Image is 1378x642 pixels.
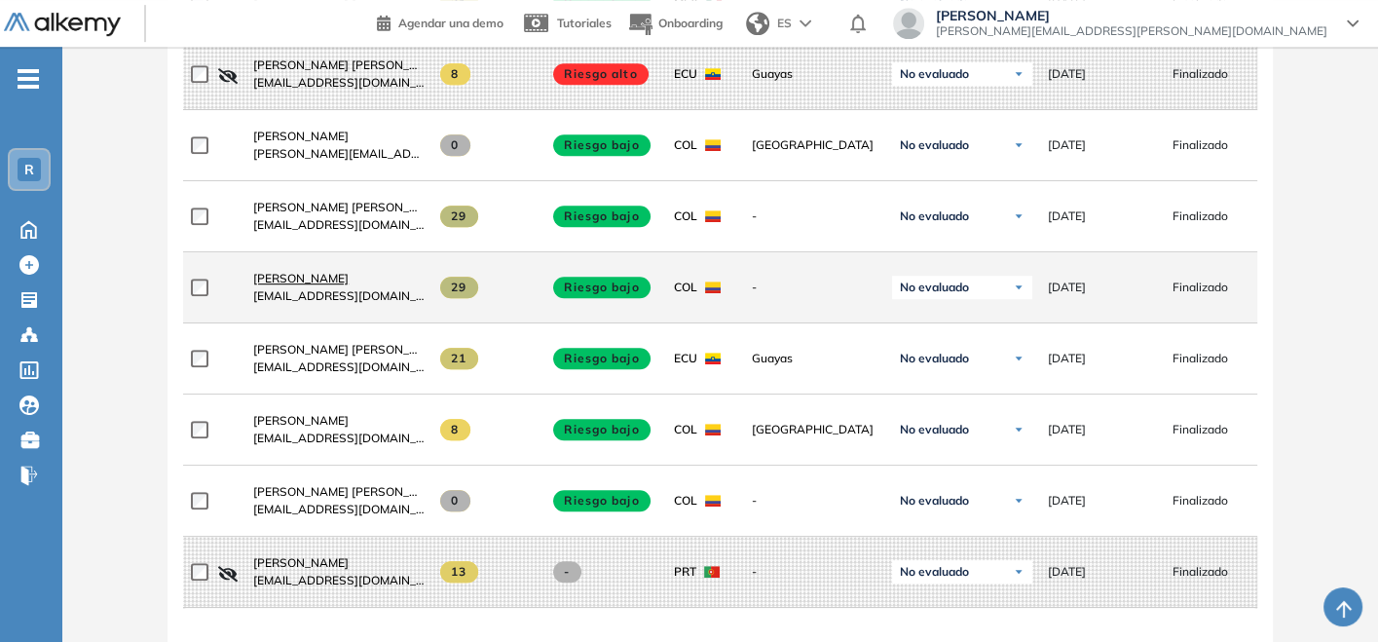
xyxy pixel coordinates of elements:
a: [PERSON_NAME] [253,554,425,572]
span: R [24,162,34,177]
span: 8 [440,419,470,440]
span: 0 [440,134,470,156]
span: No evaluado [900,422,969,437]
span: No evaluado [900,280,969,295]
a: [PERSON_NAME] [253,128,425,145]
span: [EMAIL_ADDRESS][DOMAIN_NAME] [253,359,425,376]
a: Agendar una demo [377,10,503,33]
span: Finalizado [1173,65,1228,83]
img: Ícono de flecha [1013,353,1024,364]
span: [EMAIL_ADDRESS][DOMAIN_NAME] [253,287,425,305]
span: [DATE] [1048,208,1086,225]
span: [PERSON_NAME] [PERSON_NAME] [253,342,447,357]
span: Finalizado [1173,350,1228,367]
span: 13 [440,561,478,583]
span: [PERSON_NAME] [253,129,349,143]
span: No evaluado [900,66,969,82]
span: Riesgo bajo [553,490,651,511]
span: [PERSON_NAME] [253,413,349,428]
img: COL [705,424,721,435]
span: Finalizado [1173,492,1228,510]
span: Riesgo bajo [553,419,651,440]
img: Ícono de flecha [1013,139,1024,151]
span: Finalizado [1173,563,1228,581]
img: ECU [705,68,721,80]
span: [GEOGRAPHIC_DATA] [752,136,876,154]
a: [PERSON_NAME] [253,412,425,430]
span: Finalizado [1173,136,1228,154]
span: [DATE] [1048,563,1086,581]
img: Ícono de flecha [1013,424,1024,435]
span: COL [674,421,697,438]
span: COL [674,208,697,225]
span: 0 [440,490,470,511]
span: [PERSON_NAME] [PERSON_NAME] [253,57,447,72]
iframe: Chat Widget [1281,548,1378,642]
span: No evaluado [900,351,969,366]
span: [EMAIL_ADDRESS][DOMAIN_NAME] [253,74,425,92]
img: COL [705,495,721,507]
span: Agendar una demo [398,16,503,30]
span: [DATE] [1048,65,1086,83]
i: - [18,77,39,81]
span: Onboarding [658,16,723,30]
span: - [752,563,876,581]
img: ECU [705,353,721,364]
span: 29 [440,206,478,227]
img: Ícono de flecha [1013,68,1024,80]
span: Riesgo bajo [553,348,651,369]
span: [PERSON_NAME][EMAIL_ADDRESS][PERSON_NAME][DOMAIN_NAME] [253,145,425,163]
span: [GEOGRAPHIC_DATA] [752,421,876,438]
img: PRT [704,566,720,578]
span: Finalizado [1173,208,1228,225]
span: [DATE] [1048,350,1086,367]
span: [EMAIL_ADDRESS][DOMAIN_NAME] [253,572,425,589]
span: Riesgo bajo [553,277,651,298]
span: [DATE] [1048,136,1086,154]
span: - [553,561,581,583]
a: [PERSON_NAME] [PERSON_NAME] [253,483,425,501]
span: PRT [674,563,696,581]
span: [DATE] [1048,421,1086,438]
span: Riesgo alto [553,63,649,85]
span: Finalizado [1173,421,1228,438]
span: No evaluado [900,493,969,509]
span: Guayas [752,65,876,83]
span: [DATE] [1048,492,1086,510]
img: world [746,12,769,35]
span: 8 [440,63,470,85]
a: [PERSON_NAME] [PERSON_NAME] [253,341,425,359]
span: 21 [440,348,478,369]
span: Guayas [752,350,876,367]
img: arrow [800,19,811,27]
a: [PERSON_NAME] [PERSON_NAME] [253,57,425,74]
img: Ícono de flecha [1013,495,1024,507]
span: Tutoriales [557,16,612,30]
span: ES [777,15,792,32]
span: [PERSON_NAME] [253,555,349,570]
img: COL [705,282,721,293]
span: ECU [674,65,697,83]
img: Ícono de flecha [1013,282,1024,293]
span: Riesgo bajo [553,206,651,227]
span: Finalizado [1173,279,1228,296]
span: [PERSON_NAME] [253,271,349,285]
span: [EMAIL_ADDRESS][DOMAIN_NAME] [253,501,425,518]
span: - [752,279,876,296]
span: [EMAIL_ADDRESS][DOMAIN_NAME] [253,216,425,234]
span: ECU [674,350,697,367]
button: Onboarding [627,3,723,45]
div: Widget de chat [1281,548,1378,642]
a: [PERSON_NAME] [PERSON_NAME] [253,199,425,216]
img: Ícono de flecha [1013,210,1024,222]
span: No evaluado [900,137,969,153]
a: [PERSON_NAME] [253,270,425,287]
span: [PERSON_NAME] [PERSON_NAME] [253,484,447,499]
span: [DATE] [1048,279,1086,296]
span: [PERSON_NAME][EMAIL_ADDRESS][PERSON_NAME][DOMAIN_NAME] [936,23,1327,39]
span: COL [674,279,697,296]
span: Riesgo bajo [553,134,651,156]
span: [PERSON_NAME] [936,8,1327,23]
img: Ícono de flecha [1013,566,1024,578]
span: COL [674,492,697,510]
